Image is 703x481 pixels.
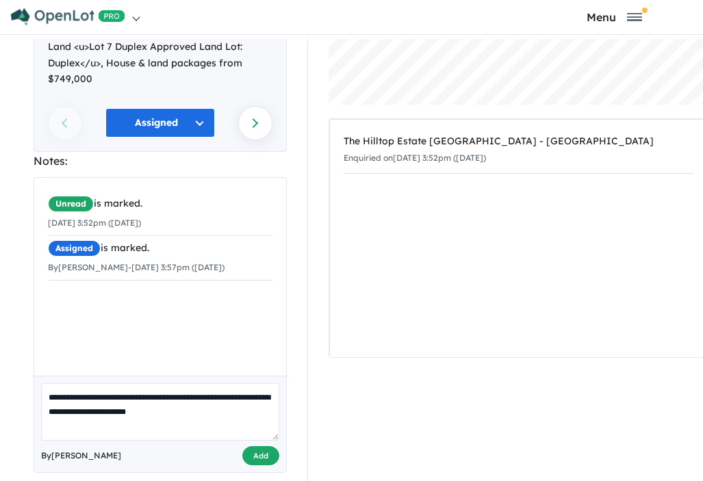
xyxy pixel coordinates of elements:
button: Add [242,446,279,466]
small: Enquiried on [DATE] 3:52pm ([DATE]) [344,153,486,163]
button: Toggle navigation [529,10,700,23]
div: is marked. [48,196,272,212]
span: Assigned [48,240,101,257]
button: Assigned [105,108,215,138]
div: Brochure & Inclusions, House & Land <u>Lot 7 Duplex Approved Land Lot: Duplex</u>, House & land p... [48,23,272,88]
div: The Hilltop Estate [GEOGRAPHIC_DATA] - [GEOGRAPHIC_DATA] [344,133,693,150]
div: Notes: [34,152,287,170]
img: Openlot PRO Logo White [11,8,125,25]
small: By [PERSON_NAME] - [DATE] 3:57pm ([DATE]) [48,262,225,272]
div: is marked. [48,240,272,257]
span: Unread [48,196,94,212]
a: The Hilltop Estate [GEOGRAPHIC_DATA] - [GEOGRAPHIC_DATA]Enquiried on[DATE] 3:52pm ([DATE]) [344,127,693,174]
small: [DATE] 3:52pm ([DATE]) [48,218,141,228]
span: By [PERSON_NAME] [41,449,121,463]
